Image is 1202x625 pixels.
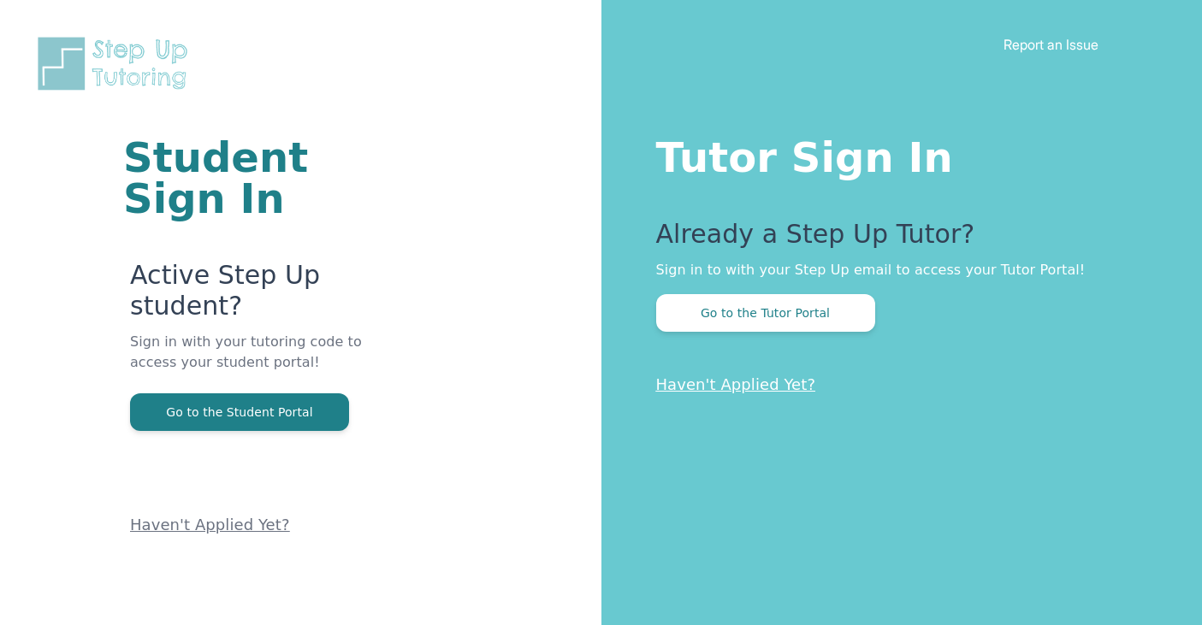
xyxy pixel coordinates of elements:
a: Haven't Applied Yet? [130,516,290,534]
p: Sign in to with your Step Up email to access your Tutor Portal! [656,260,1134,280]
p: Sign in with your tutoring code to access your student portal! [130,332,396,393]
img: Step Up Tutoring horizontal logo [34,34,198,93]
a: Haven't Applied Yet? [656,375,816,393]
a: Report an Issue [1004,36,1098,53]
button: Go to the Student Portal [130,393,349,431]
a: Go to the Tutor Portal [656,304,875,321]
a: Go to the Student Portal [130,404,349,420]
button: Go to the Tutor Portal [656,294,875,332]
h1: Student Sign In [123,137,396,219]
p: Active Step Up student? [130,260,396,332]
p: Already a Step Up Tutor? [656,219,1134,260]
h1: Tutor Sign In [656,130,1134,178]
